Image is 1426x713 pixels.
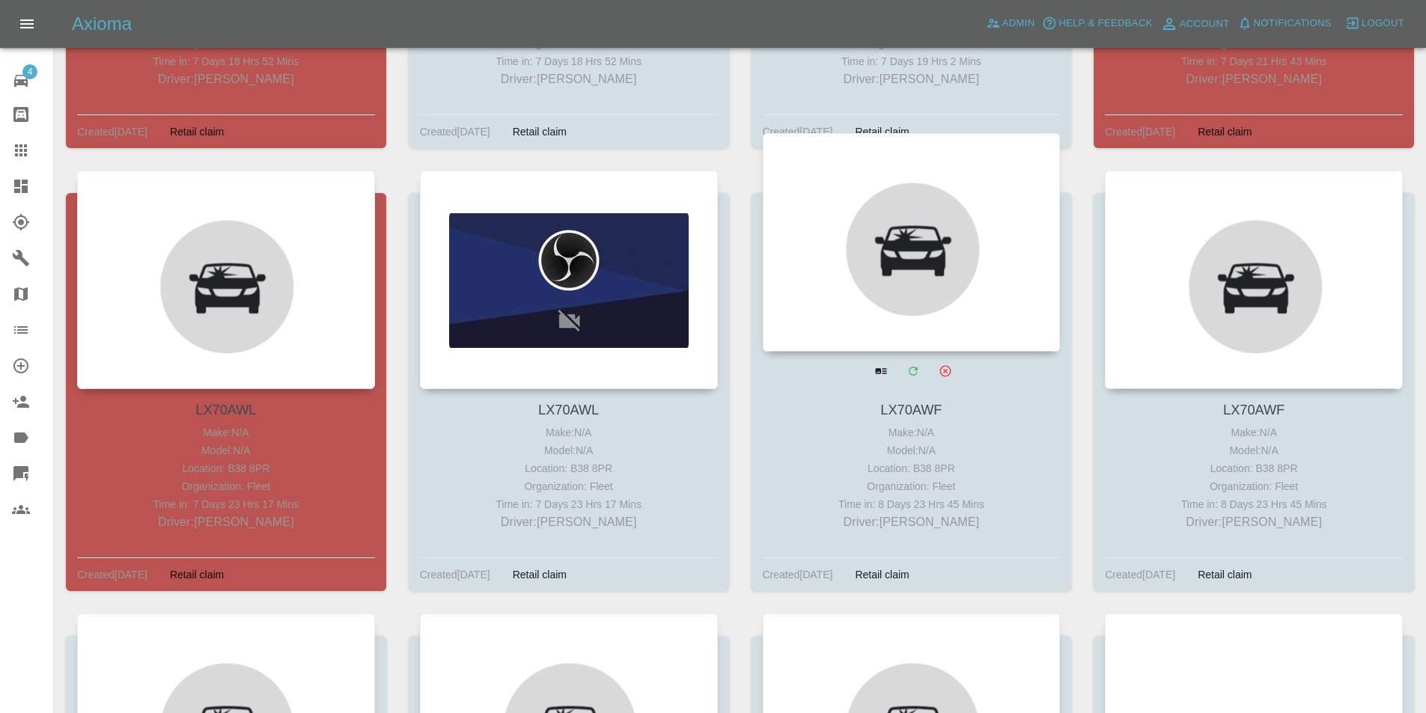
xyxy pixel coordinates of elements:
[420,566,490,584] div: Created [DATE]
[767,52,1057,70] div: Time in: 7 Days 19 Hrs 2 Mins
[1058,15,1152,32] span: Help & Feedback
[1109,423,1399,441] div: Make: N/A
[424,513,714,531] p: Driver: [PERSON_NAME]
[72,12,132,36] h5: Axioma
[81,459,371,477] div: Location: B38 8PR
[424,459,714,477] div: Location: B38 8PR
[424,52,714,70] div: Time in: 7 Days 18 Hrs 52 Mins
[1105,123,1175,141] div: Created [DATE]
[81,441,371,459] div: Model: N/A
[767,423,1057,441] div: Make: N/A
[81,423,371,441] div: Make: N/A
[844,566,920,584] div: Retail claim
[159,123,235,141] div: Retail claim
[1180,16,1230,33] span: Account
[195,403,256,417] a: LX70AWL
[1223,403,1285,417] a: LX70AWF
[81,495,371,513] div: Time in: 7 Days 23 Hrs 17 Mins
[77,123,147,141] div: Created [DATE]
[1341,12,1408,35] button: Logout
[982,12,1039,35] a: Admin
[81,52,371,70] div: Time in: 7 Days 18 Hrs 52 Mins
[77,566,147,584] div: Created [DATE]
[1234,12,1335,35] button: Notifications
[1362,15,1404,32] span: Logout
[1109,459,1399,477] div: Location: B38 8PR
[502,123,578,141] div: Retail claim
[81,513,371,531] p: Driver: [PERSON_NAME]
[1157,12,1234,36] a: Account
[880,403,942,417] a: LX70AWF
[424,423,714,441] div: Make: N/A
[424,441,714,459] div: Model: N/A
[1002,15,1035,32] span: Admin
[767,513,1057,531] p: Driver: [PERSON_NAME]
[159,566,235,584] div: Retail claim
[767,495,1057,513] div: Time in: 8 Days 23 Hrs 45 Mins
[424,477,714,495] div: Organization: Fleet
[424,495,714,513] div: Time in: 7 Days 23 Hrs 17 Mins
[1109,441,1399,459] div: Model: N/A
[767,70,1057,88] p: Driver: [PERSON_NAME]
[767,441,1057,459] div: Model: N/A
[1109,513,1399,531] p: Driver: [PERSON_NAME]
[420,123,490,141] div: Created [DATE]
[1109,70,1399,88] p: Driver: [PERSON_NAME]
[763,566,833,584] div: Created [DATE]
[538,403,599,417] a: LX70AWL
[1105,566,1175,584] div: Created [DATE]
[767,477,1057,495] div: Organization: Fleet
[898,355,928,386] a: Modify
[502,566,578,584] div: Retail claim
[763,123,833,141] div: Created [DATE]
[81,477,371,495] div: Organization: Fleet
[1254,15,1332,32] span: Notifications
[22,64,37,79] span: 4
[930,355,960,386] button: Archive
[865,355,896,386] a: View
[1186,566,1263,584] div: Retail claim
[1109,52,1399,70] div: Time in: 7 Days 21 Hrs 43 Mins
[1038,12,1156,35] button: Help & Feedback
[1186,123,1263,141] div: Retail claim
[767,459,1057,477] div: Location: B38 8PR
[1109,477,1399,495] div: Organization: Fleet
[1109,495,1399,513] div: Time in: 8 Days 23 Hrs 45 Mins
[81,70,371,88] p: Driver: [PERSON_NAME]
[9,6,45,42] button: Open drawer
[424,70,714,88] p: Driver: [PERSON_NAME]
[844,123,920,141] div: Retail claim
